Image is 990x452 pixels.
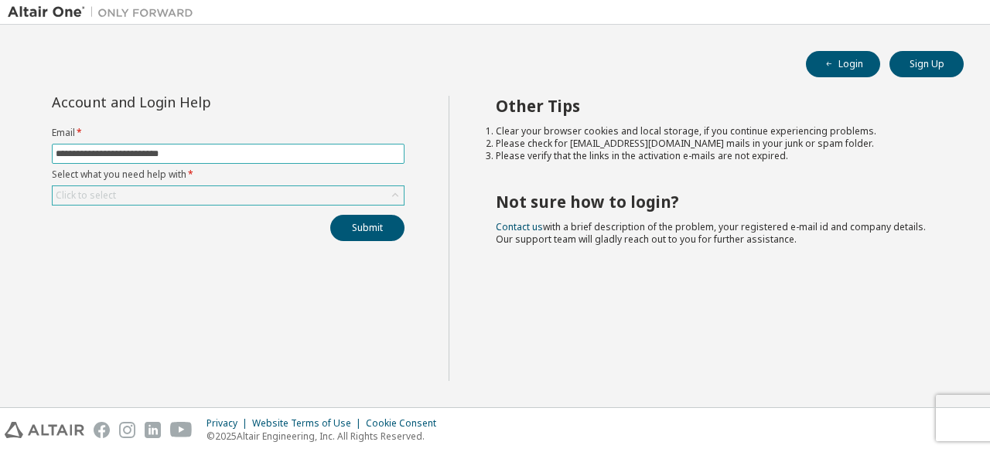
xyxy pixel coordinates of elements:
[8,5,201,20] img: Altair One
[52,96,334,108] div: Account and Login Help
[252,417,366,430] div: Website Terms of Use
[170,422,193,438] img: youtube.svg
[330,215,405,241] button: Submit
[496,220,543,233] a: Contact us
[496,220,926,246] span: with a brief description of the problem, your registered e-mail id and company details. Our suppo...
[94,422,110,438] img: facebook.svg
[56,189,116,202] div: Click to select
[52,168,405,181] label: Select what you need help with
[207,430,445,443] p: © 2025 Altair Engineering, Inc. All Rights Reserved.
[496,96,937,116] h2: Other Tips
[496,150,937,162] li: Please verify that the links in the activation e-mails are not expired.
[119,422,135,438] img: instagram.svg
[5,422,84,438] img: altair_logo.svg
[53,186,404,205] div: Click to select
[889,51,964,77] button: Sign Up
[806,51,880,77] button: Login
[366,417,445,430] div: Cookie Consent
[496,192,937,212] h2: Not sure how to login?
[496,138,937,150] li: Please check for [EMAIL_ADDRESS][DOMAIN_NAME] mails in your junk or spam folder.
[145,422,161,438] img: linkedin.svg
[52,127,405,139] label: Email
[207,417,252,430] div: Privacy
[496,125,937,138] li: Clear your browser cookies and local storage, if you continue experiencing problems.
